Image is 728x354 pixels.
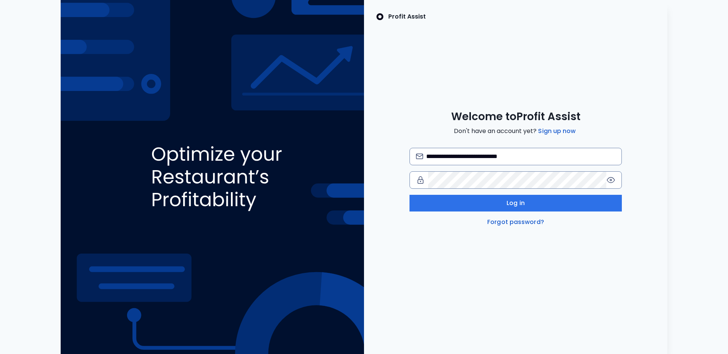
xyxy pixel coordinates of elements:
[507,199,525,208] span: Log in
[454,127,577,136] span: Don't have an account yet?
[416,154,423,159] img: email
[376,12,384,21] img: SpotOn Logo
[537,127,577,136] a: Sign up now
[451,110,581,124] span: Welcome to Profit Assist
[388,12,426,21] p: Profit Assist
[486,218,546,227] a: Forgot password?
[409,195,622,211] button: Log in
